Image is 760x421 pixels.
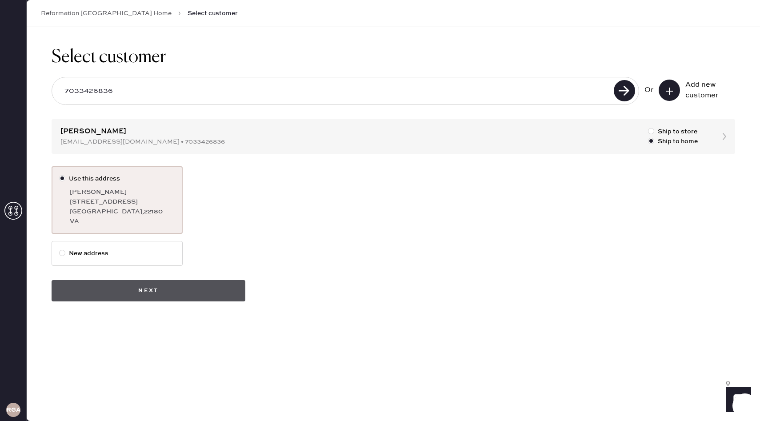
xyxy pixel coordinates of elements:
[644,85,653,96] div: Or
[685,80,730,101] div: Add new customer
[718,381,756,419] iframe: Front Chat
[57,81,611,101] input: Search by email or phone number
[648,136,698,146] label: Ship to home
[52,47,735,68] h1: Select customer
[188,9,238,18] span: Select customer
[648,127,698,136] label: Ship to store
[6,407,20,413] h3: RGA
[70,207,175,217] div: [GEOGRAPHIC_DATA] , 22180
[70,217,175,226] div: VA
[59,249,175,258] label: New address
[70,197,175,207] div: [STREET_ADDRESS]
[52,280,245,301] button: Next
[59,174,175,184] label: Use this address
[41,9,172,18] a: Reformation [GEOGRAPHIC_DATA] Home
[70,187,175,197] div: [PERSON_NAME]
